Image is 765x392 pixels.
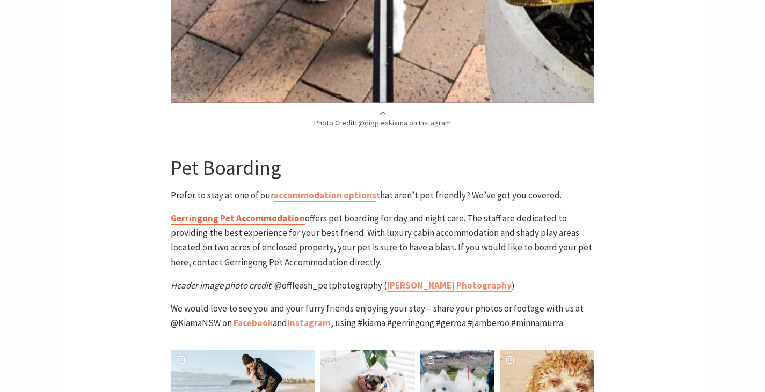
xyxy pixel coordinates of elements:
svg: instagram icon [425,354,436,366]
a: Gerringong Pet Accommodation [171,212,305,225]
span: that aren’t pet friendly? We’ve got you covered. [376,189,562,201]
svg: instagram icon [504,354,516,366]
a: [PERSON_NAME] Photography [387,279,512,292]
svg: instagram icon [325,354,337,366]
span: Prefer to stay at one of our [171,189,376,202]
h3: Pet Boarding [171,156,594,180]
span: offers pet boarding for day and night care. The staff are dedicated to providing the best experie... [171,212,592,268]
svg: instagram icon [175,354,187,366]
a: Facebook [232,317,273,329]
em: Header image photo credit [171,279,271,291]
a: Instagram [287,317,331,329]
p: We would love to see you and your furry friends enjoying your stay – share your photos or footage... [171,301,594,330]
p: : @offleash_petphotography ( ) [171,278,594,293]
strong: Facebook [234,317,273,329]
a: accommodation options [274,189,376,202]
p: Photo Credit: @diggieskiama on Instagram [171,109,594,129]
